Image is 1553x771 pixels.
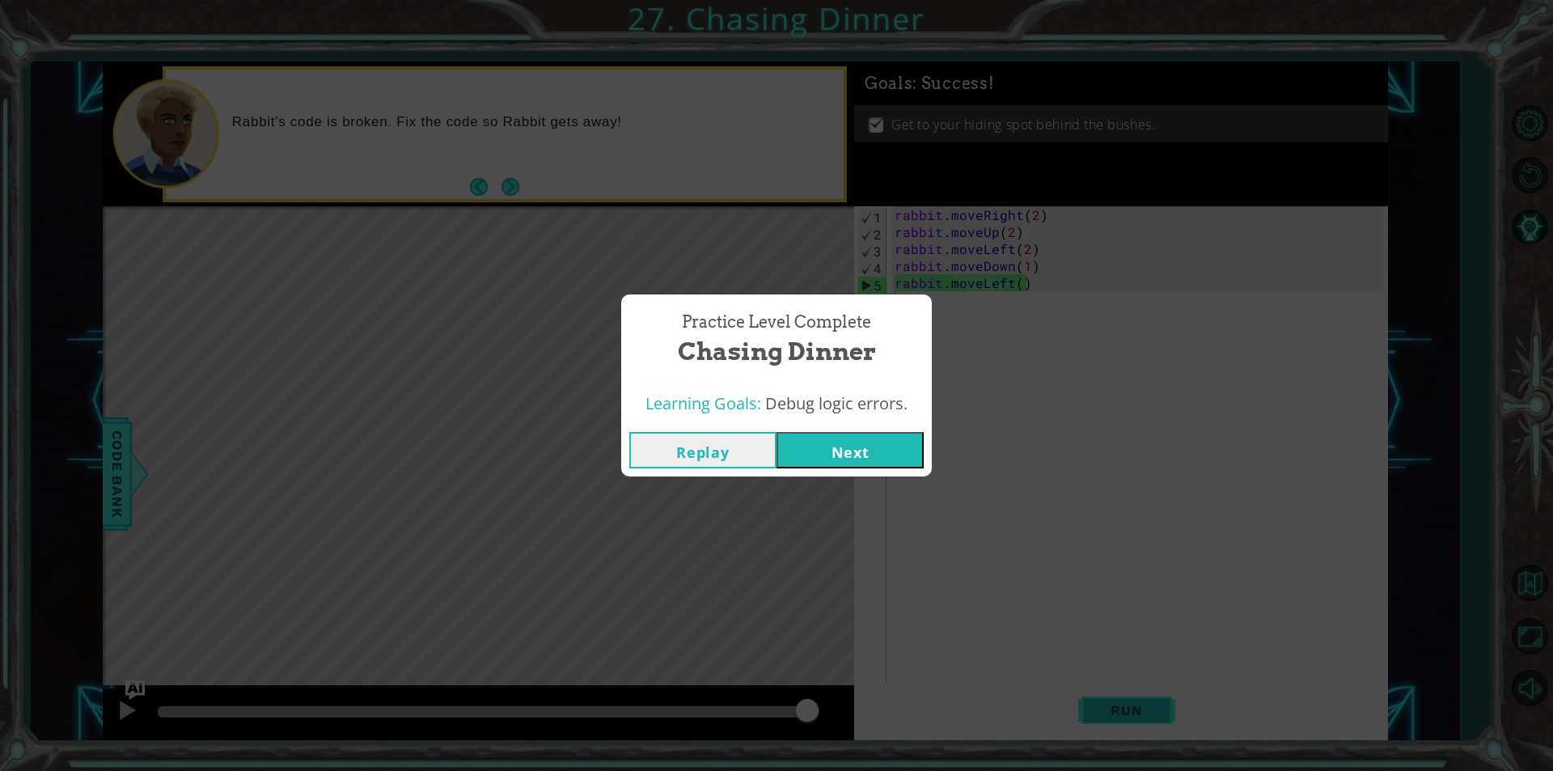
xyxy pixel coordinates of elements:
[682,311,871,334] span: Practice Level Complete
[629,432,776,468] button: Replay
[678,334,876,369] span: Chasing Dinner
[776,432,924,468] button: Next
[765,392,908,414] span: Debug logic errors.
[645,392,761,414] span: Learning Goals:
